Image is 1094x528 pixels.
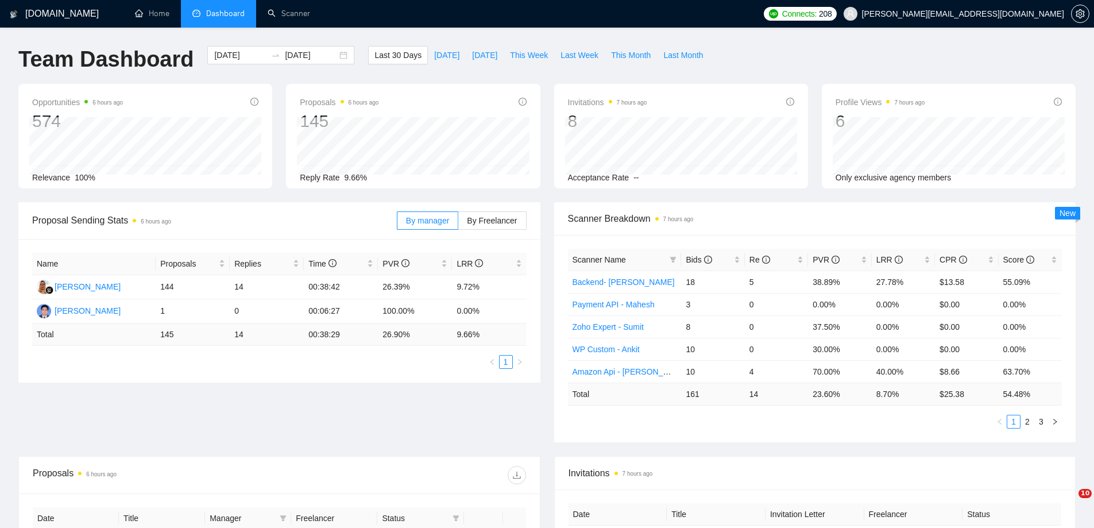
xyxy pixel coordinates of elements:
span: 10 [1078,489,1092,498]
span: info-circle [475,259,483,267]
span: PVR [382,259,409,268]
a: TV[PERSON_NAME] [37,306,121,315]
td: 55.09% [999,271,1062,293]
a: WP Custom - Ankit [573,345,640,354]
td: 161 [681,383,744,405]
td: 23.60 % [808,383,871,405]
td: 0.00% [872,338,935,360]
td: $0.00 [935,293,998,315]
time: 7 hours ago [894,99,925,106]
td: 26.90 % [378,323,452,346]
button: Last Week [554,46,605,64]
td: 0.00% [808,293,871,315]
time: 7 hours ago [663,216,694,222]
span: right [516,359,523,365]
span: 100% [75,173,95,182]
input: Start date [214,49,266,61]
button: right [513,355,527,369]
button: [DATE] [466,46,504,64]
span: download [508,471,525,480]
span: CPR [940,255,967,264]
td: 0 [745,315,808,338]
td: 144 [156,275,230,299]
li: Next Page [513,355,527,369]
span: [DATE] [472,49,497,61]
td: 0 [745,293,808,315]
button: Last 30 Days [368,46,428,64]
span: info-circle [959,256,967,264]
span: LRR [457,259,483,268]
td: $0.00 [935,338,998,360]
span: This Month [611,49,651,61]
th: Replies [230,253,304,275]
span: Acceptance Rate [568,173,629,182]
td: $13.58 [935,271,998,293]
td: 10 [681,338,744,360]
span: info-circle [1054,98,1062,106]
td: 54.48 % [999,383,1062,405]
th: Invitation Letter [766,503,864,526]
span: user [846,10,855,18]
td: 0.00% [999,338,1062,360]
th: Freelancer [864,503,963,526]
span: info-circle [401,259,409,267]
div: Proposals [33,466,279,484]
a: NN[PERSON_NAME] [37,282,121,291]
td: 5 [745,271,808,293]
th: Name [32,253,156,275]
span: Status [382,512,447,525]
li: 1 [499,355,513,369]
span: Last Week [560,49,598,61]
span: 9.66% [345,173,368,182]
a: Amazon Api - [PERSON_NAME] [573,367,689,376]
td: 27.78% [872,271,935,293]
span: info-circle [328,259,337,267]
td: Total [568,383,682,405]
span: Connects: [782,7,817,20]
td: 0 [745,338,808,360]
span: Replies [234,257,291,270]
td: 0.00% [452,299,526,323]
td: 0.00% [999,293,1062,315]
button: Last Month [657,46,709,64]
td: 0 [230,299,304,323]
td: 9.66 % [452,323,526,346]
span: Reply Rate [300,173,339,182]
li: 3 [1034,415,1048,429]
span: Last Month [663,49,703,61]
span: By Freelancer [467,216,517,225]
span: Invitations [569,466,1062,480]
td: 37.50% [808,315,871,338]
div: 8 [568,110,647,132]
td: 14 [230,275,304,299]
button: This Month [605,46,657,64]
span: -- [633,173,639,182]
button: left [993,415,1007,429]
td: 145 [156,323,230,346]
a: 1 [1007,415,1020,428]
td: 8.70 % [872,383,935,405]
time: 6 hours ago [92,99,123,106]
span: dashboard [192,9,200,17]
td: 1 [156,299,230,323]
time: 7 hours ago [623,471,653,477]
span: info-circle [832,256,840,264]
input: End date [285,49,337,61]
td: 18 [681,271,744,293]
span: LRR [876,255,903,264]
span: Proposals [300,95,378,109]
span: info-circle [786,98,794,106]
td: $0.00 [935,315,998,338]
time: 6 hours ago [141,218,171,225]
img: upwork-logo.png [769,9,778,18]
span: setting [1072,9,1089,18]
td: 3 [681,293,744,315]
div: [PERSON_NAME] [55,280,121,293]
td: 40.00% [872,360,935,383]
td: 70.00% [808,360,871,383]
span: right [1052,418,1058,425]
img: logo [10,5,18,24]
th: Title [667,503,766,526]
span: filter [453,515,459,522]
span: Only exclusive agency members [836,173,952,182]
